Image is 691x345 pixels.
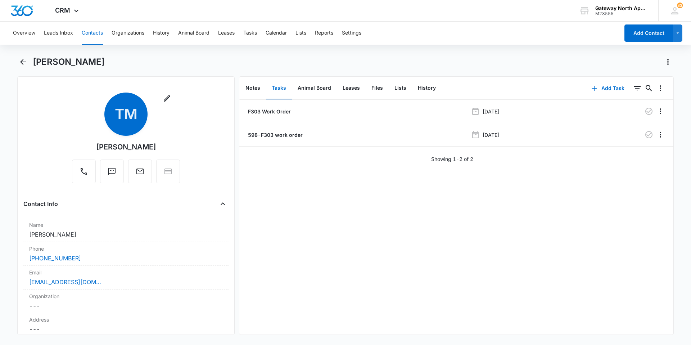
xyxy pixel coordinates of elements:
[315,22,333,45] button: Reports
[72,171,96,177] a: Call
[295,22,306,45] button: Lists
[247,131,303,139] a: 598-F303 work order
[23,200,58,208] h4: Contact Info
[29,316,223,323] label: Address
[23,313,229,337] div: Address---
[55,6,70,14] span: CRM
[29,278,101,286] a: [EMAIL_ADDRESS][DOMAIN_NAME]
[266,22,287,45] button: Calendar
[33,57,105,67] h1: [PERSON_NAME]
[104,93,148,136] span: TM
[23,218,229,242] div: Name[PERSON_NAME]
[662,56,674,68] button: Actions
[483,108,499,115] p: [DATE]
[96,142,156,152] div: [PERSON_NAME]
[624,24,673,42] button: Add Contact
[337,77,366,99] button: Leases
[632,82,643,94] button: Filters
[128,160,152,183] button: Email
[595,11,648,16] div: account id
[29,230,223,239] dd: [PERSON_NAME]
[655,106,666,117] button: Overflow Menu
[643,82,655,94] button: Search...
[29,254,81,263] a: [PHONE_NUMBER]
[218,22,235,45] button: Leases
[128,171,152,177] a: Email
[655,129,666,140] button: Overflow Menu
[72,160,96,183] button: Call
[584,80,632,97] button: Add Task
[677,3,683,8] div: notifications count
[29,292,223,300] label: Organization
[389,77,412,99] button: Lists
[240,77,266,99] button: Notes
[112,22,144,45] button: Organizations
[82,22,103,45] button: Contacts
[29,245,223,252] label: Phone
[412,77,442,99] button: History
[29,221,223,229] label: Name
[23,242,229,266] div: Phone[PHONE_NUMBER]
[366,77,389,99] button: Files
[483,131,499,139] p: [DATE]
[595,5,648,11] div: account name
[100,171,124,177] a: Text
[29,325,223,333] dd: ---
[431,155,473,163] p: Showing 1-2 of 2
[243,22,257,45] button: Tasks
[23,266,229,290] div: Email[EMAIL_ADDRESS][DOMAIN_NAME]
[23,290,229,313] div: Organization---
[266,77,292,99] button: Tasks
[100,160,124,183] button: Text
[342,22,361,45] button: Settings
[217,198,229,210] button: Close
[677,3,683,8] span: 83
[292,77,337,99] button: Animal Board
[247,108,291,115] a: F303 Work Order
[29,269,223,276] label: Email
[153,22,170,45] button: History
[178,22,209,45] button: Animal Board
[29,301,223,310] dd: ---
[13,22,35,45] button: Overview
[655,82,666,94] button: Overflow Menu
[44,22,73,45] button: Leads Inbox
[17,56,28,68] button: Back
